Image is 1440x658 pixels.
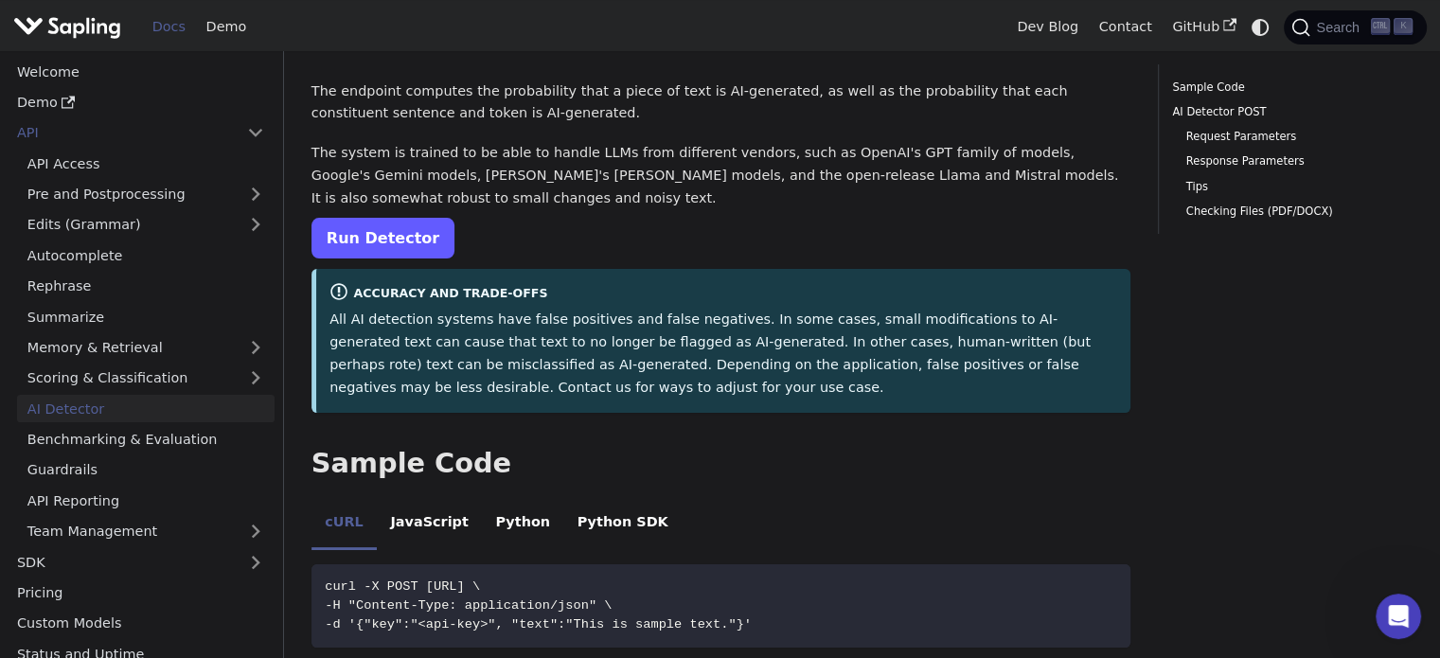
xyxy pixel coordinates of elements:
[311,142,1130,209] p: The system is trained to be able to handle LLMs from different vendors, such as OpenAI's GPT fami...
[17,395,275,422] a: AI Detector
[17,365,275,392] a: Scoring & Classification
[1186,152,1399,170] a: Response Parameters
[311,447,1130,481] h2: Sample Code
[196,12,257,42] a: Demo
[1376,594,1421,639] iframe: Intercom live chat
[7,89,275,116] a: Demo
[311,218,454,258] a: Run Detector
[17,303,275,330] a: Summarize
[1186,128,1399,146] a: Request Parameters
[329,282,1117,305] div: Accuracy and Trade-offs
[7,58,275,85] a: Welcome
[237,548,275,576] button: Expand sidebar category 'SDK'
[1186,203,1399,221] a: Checking Files (PDF/DOCX)
[7,579,275,607] a: Pricing
[1310,20,1371,35] span: Search
[1284,10,1426,44] button: Search (Ctrl+K)
[1247,13,1274,41] button: Switch between dark and light mode (currently system mode)
[7,548,237,576] a: SDK
[325,579,480,594] span: curl -X POST [URL] \
[17,150,275,177] a: API Access
[17,334,275,362] a: Memory & Retrieval
[1089,12,1163,42] a: Contact
[17,518,275,545] a: Team Management
[1006,12,1088,42] a: Dev Blog
[1172,103,1406,121] a: AI Detector POST
[1394,18,1413,35] kbd: K
[311,80,1130,126] p: The endpoint computes the probability that a piece of text is AI-generated, as well as the probab...
[17,273,275,300] a: Rephrase
[7,119,237,147] a: API
[17,456,275,484] a: Guardrails
[325,617,752,631] span: -d '{"key":"<api-key>", "text":"This is sample text."}'
[17,241,275,269] a: Autocomplete
[377,498,482,551] li: JavaScript
[563,498,682,551] li: Python SDK
[17,211,275,239] a: Edits (Grammar)
[482,498,563,551] li: Python
[1162,12,1246,42] a: GitHub
[17,487,275,514] a: API Reporting
[329,309,1117,399] p: All AI detection systems have false positives and false negatives. In some cases, small modificat...
[7,610,275,637] a: Custom Models
[142,12,196,42] a: Docs
[1186,178,1399,196] a: Tips
[13,13,121,41] img: Sapling.ai
[17,181,275,208] a: Pre and Postprocessing
[13,13,128,41] a: Sapling.ai
[1172,79,1406,97] a: Sample Code
[17,426,275,453] a: Benchmarking & Evaluation
[325,598,612,613] span: -H "Content-Type: application/json" \
[311,498,377,551] li: cURL
[237,119,275,147] button: Collapse sidebar category 'API'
